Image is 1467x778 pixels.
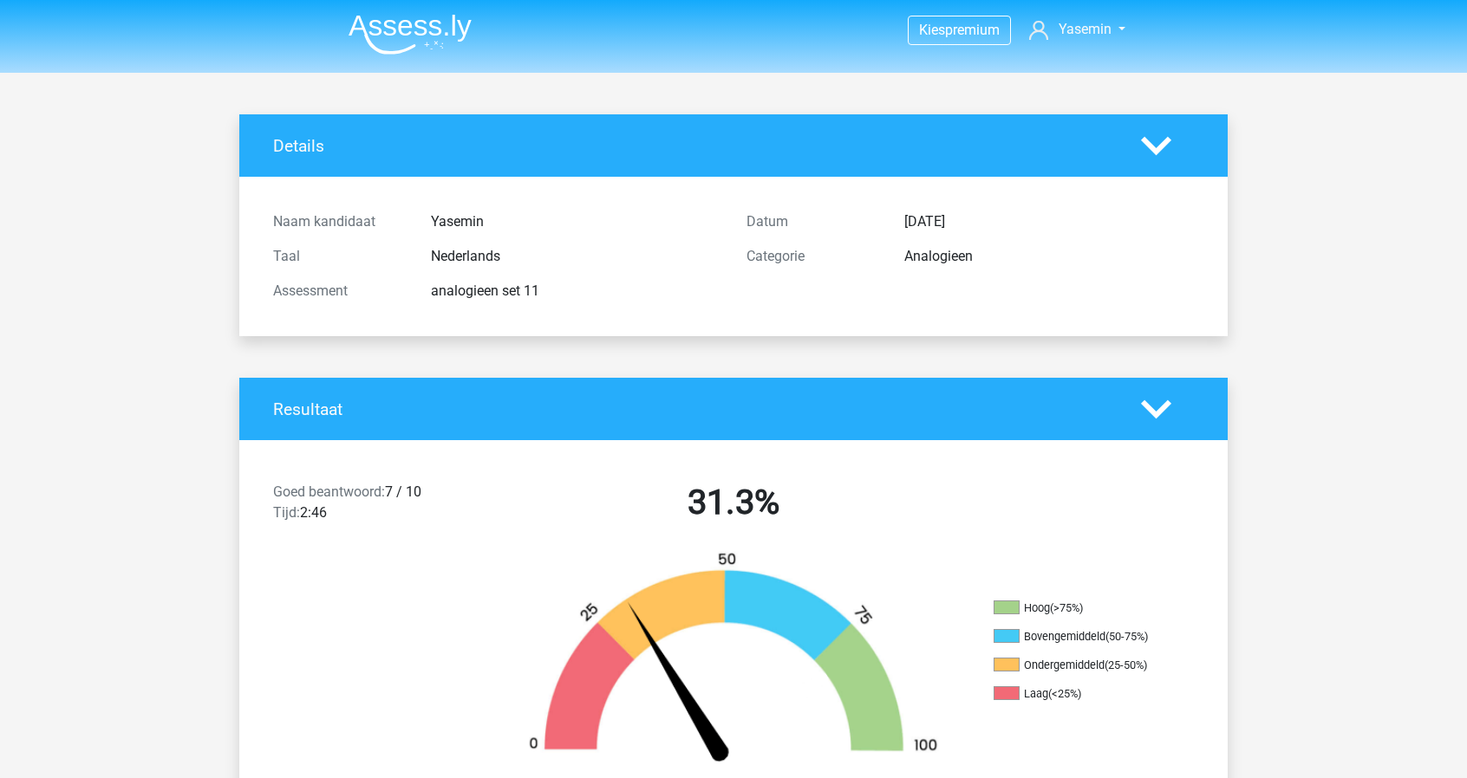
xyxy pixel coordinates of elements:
[733,246,891,267] div: Categorie
[1105,630,1148,643] div: (50-75%)
[1048,687,1081,700] div: (<25%)
[891,211,1207,232] div: [DATE]
[1059,21,1112,37] span: Yasemin
[260,211,418,232] div: Naam kandidaat
[909,18,1010,42] a: Kiespremium
[1022,19,1132,40] a: Yasemin
[260,246,418,267] div: Taal
[273,504,300,521] span: Tijd:
[273,483,385,500] span: Goed beantwoord:
[418,246,733,267] div: Nederlands
[418,281,733,301] div: analogieen set 11
[945,22,1000,38] span: premium
[1050,601,1083,614] div: (>75%)
[891,246,1207,267] div: Analogieen
[349,14,472,55] img: Assessly
[994,629,1167,645] li: Bovengemiddeld
[919,22,945,38] span: Kies
[994,658,1167,673] li: Ondergemiddeld
[273,136,1115,156] h4: Details
[499,551,968,768] img: 31.40eae64ddb2a.png
[273,399,1115,419] h4: Resultaat
[994,600,1167,616] li: Hoog
[1105,658,1147,671] div: (25-50%)
[733,211,891,232] div: Datum
[510,482,957,523] h2: 31.3%
[260,281,418,301] div: Assessment
[994,686,1167,702] li: Laag
[260,482,497,530] div: 7 / 10 2:46
[418,211,733,232] div: Yasemin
